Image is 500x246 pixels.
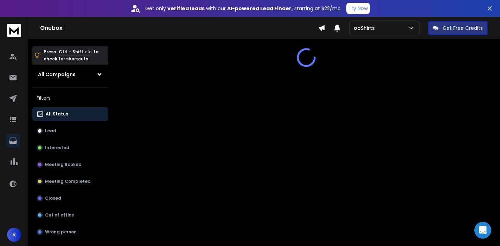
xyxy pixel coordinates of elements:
[44,48,98,62] p: Press to check for shortcuts.
[45,128,56,134] p: Lead
[346,3,370,14] button: Try Now
[227,5,293,12] strong: AI-powered Lead Finder,
[46,111,68,117] p: All Status
[32,191,108,205] button: Closed
[32,174,108,188] button: Meeting Completed
[32,208,108,222] button: Out of office
[32,93,108,103] h3: Filters
[45,162,82,167] p: Meeting Booked
[45,229,77,235] p: Wrong person
[474,222,491,239] div: Open Intercom Messenger
[45,212,74,218] p: Out of office
[58,48,92,56] span: Ctrl + Shift + k
[7,228,21,242] button: R
[7,24,21,37] img: logo
[32,124,108,138] button: Lead
[428,21,488,35] button: Get Free Credits
[354,25,378,32] p: ooShirts
[443,25,483,32] p: Get Free Credits
[38,71,76,78] h1: All Campaigns
[32,141,108,155] button: Interested
[145,5,341,12] p: Get only with our starting at $22/mo
[45,145,69,151] p: Interested
[45,195,61,201] p: Closed
[167,5,205,12] strong: verified leads
[32,158,108,172] button: Meeting Booked
[348,5,368,12] p: Try Now
[40,24,318,32] h1: Onebox
[32,225,108,239] button: Wrong person
[32,107,108,121] button: All Status
[32,67,108,81] button: All Campaigns
[45,179,91,184] p: Meeting Completed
